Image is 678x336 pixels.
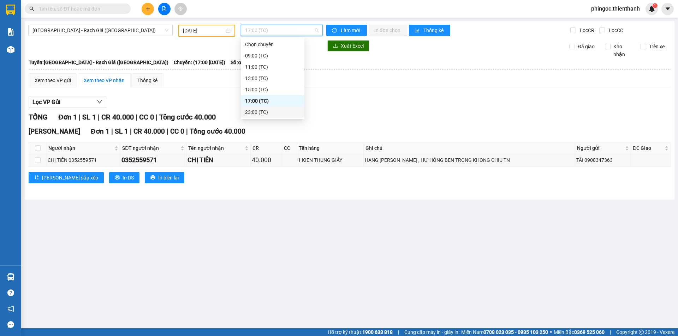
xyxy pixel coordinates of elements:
span: [PERSON_NAME] [29,127,80,135]
div: 11:00 (TC) [245,63,300,71]
span: Hỗ trợ kỹ thuật: [328,328,393,336]
span: Miền Bắc [554,328,605,336]
button: bar-chartThống kê [409,25,450,36]
input: Tìm tên, số ĐT hoặc mã đơn [39,5,122,13]
button: In đơn chọn [369,25,407,36]
div: 09:00 (TC) [245,52,300,60]
span: | [610,328,611,336]
span: sync [332,28,338,33]
div: 23:00 (TC) [245,108,300,116]
span: Xuất Excel [341,42,364,50]
span: Đơn 1 [91,127,109,135]
span: In DS [123,174,134,182]
div: 0352559571 [121,155,185,165]
span: | [398,328,399,336]
div: Thống kê [137,77,157,84]
span: Số xe: [231,59,244,66]
th: Ghi chú [364,142,575,154]
span: bar-chart [415,28,421,33]
div: TÀI 0908347363 [576,156,630,164]
span: ⚪️ [550,331,552,334]
span: download [333,43,338,49]
span: CC 0 [139,113,154,121]
span: ĐC Giao [633,144,663,152]
div: CHỊ TIÊN [188,155,249,165]
span: Làm mới [341,26,361,34]
th: Tên hàng [297,142,364,154]
span: TỔNG [29,113,48,121]
span: 17:00 (TC) [245,25,319,36]
button: syncLàm mới [326,25,367,36]
td: 0352559571 [120,154,186,166]
button: aim [174,3,187,15]
span: SĐT người nhận [122,144,179,152]
span: 1 [654,3,656,8]
span: Người nhận [48,144,113,152]
span: notification [7,305,14,312]
span: question-circle [7,289,14,296]
span: Tổng cước 40.000 [190,127,245,135]
span: Tổng cước 40.000 [159,113,216,121]
span: plus [145,6,150,11]
div: Xem theo VP nhận [84,77,125,84]
th: CC [282,142,297,154]
img: warehouse-icon [7,46,14,53]
button: file-add [158,3,171,15]
span: | [98,113,100,121]
button: caret-down [661,3,674,15]
td: CHỊ TIÊN [186,154,251,166]
span: Thống kê [423,26,445,34]
strong: 0369 525 060 [574,329,605,335]
div: CHỊ TIÊN 0352559571 [48,156,119,164]
span: Đã giao [575,43,597,50]
div: HANG [PERSON_NAME] , HƯ HỎNG BEN TRONG KHONG CHIU TN [365,156,574,164]
span: [PERSON_NAME] sắp xếp [42,174,98,182]
span: Lọc CC [606,26,624,34]
span: aim [178,6,183,11]
button: sort-ascending[PERSON_NAME] sắp xếp [29,172,104,183]
span: | [167,127,168,135]
span: | [79,113,81,121]
b: Tuyến: [GEOGRAPHIC_DATA] - Rạch Giá ([GEOGRAPHIC_DATA]) [29,60,168,65]
sup: 1 [653,3,658,8]
span: message [7,321,14,328]
span: caret-down [665,6,671,12]
span: Lọc CR [577,26,595,34]
div: 17:00 (TC) [245,97,300,105]
div: Xem theo VP gửi [35,77,71,84]
div: Chọn chuyến [245,41,300,48]
span: sort-ascending [34,175,39,181]
div: 1 KIEN THUNG GIẤY [298,156,362,164]
img: logo-vxr [6,5,15,15]
span: Đơn 1 [58,113,77,121]
span: printer [115,175,120,181]
span: CC 0 [170,127,184,135]
span: SL 1 [115,127,128,135]
span: Chuyến: (17:00 [DATE]) [174,59,225,66]
span: Miền Nam [461,328,548,336]
span: Trên xe [646,43,667,50]
span: search [29,6,34,11]
div: 15:00 (TC) [245,86,300,93]
button: printerIn DS [109,172,139,183]
span: Kho nhận [611,43,635,58]
input: 12/09/2025 [183,27,224,35]
img: icon-new-feature [649,6,655,12]
button: printerIn biên lai [145,172,184,183]
span: | [186,127,188,135]
button: plus [142,3,154,15]
th: CR [251,142,282,154]
span: SL 1 [82,113,96,121]
span: Sài Gòn - Rạch Giá (Hàng Hoá) [32,25,168,36]
span: Tên người nhận [188,144,243,152]
span: phingoc.thienthanh [585,4,646,13]
span: | [136,113,137,121]
span: Lọc VP Gửi [32,98,60,106]
span: CR 40.000 [101,113,134,121]
span: | [156,113,157,121]
button: downloadXuất Excel [327,40,369,51]
span: | [130,127,132,135]
span: Người gửi [577,144,624,152]
strong: 0708 023 035 - 0935 103 250 [483,329,548,335]
div: 40.000 [252,155,281,165]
